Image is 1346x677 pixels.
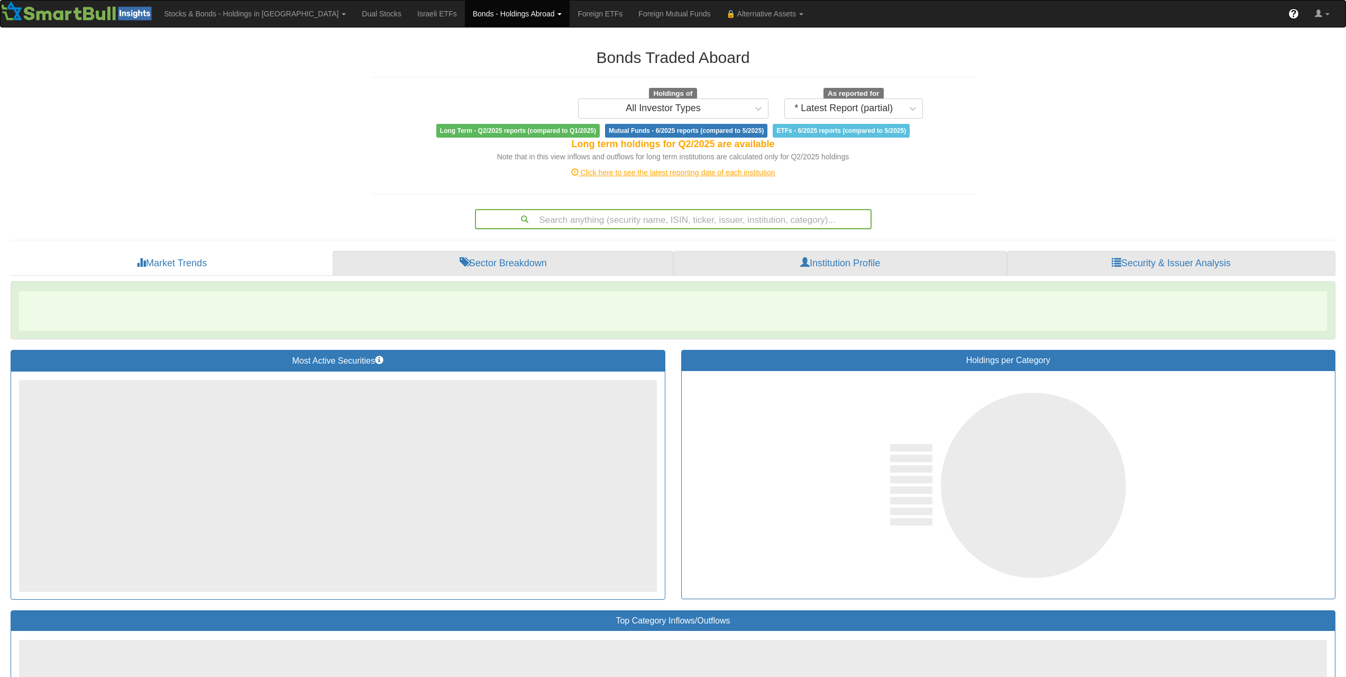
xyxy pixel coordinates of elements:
[890,476,932,483] span: ‌
[890,455,932,462] span: ‌
[794,103,893,114] div: * Latest Report (partial)
[890,508,932,515] span: ‌
[1280,1,1307,27] a: ?
[19,616,1327,626] h3: Top Category Inflows/Outflows
[19,291,1327,331] span: ‌
[605,124,767,138] span: Mutual Funds - 6/2025 reports (compared to 5/2025)
[890,486,932,494] span: ‌
[11,251,333,276] a: Market Trends
[409,1,465,27] a: Israeli ETFs
[156,1,354,27] a: Stocks & Bonds - Holdings in [GEOGRAPHIC_DATA]
[436,124,600,138] span: Long Term - Q2/2025 reports (compared to Q1/2025)
[890,465,932,473] span: ‌
[1007,251,1335,276] a: Security & Issuer Analysis
[630,1,718,27] a: Foreign Mutual Funds
[570,1,630,27] a: Foreign ETFs
[354,1,409,27] a: Dual Stocks
[823,88,884,100] span: As reported for
[372,49,975,66] h2: Bonds Traded Aboard
[890,444,932,452] span: ‌
[19,380,657,592] span: ‌
[476,210,871,228] div: Search anything (security name, ISIN, ticker, issuer, institution, category)...
[1,1,156,22] img: Smartbull
[690,356,1327,365] h3: Holdings per Category
[773,124,910,138] span: ETFs - 6/2025 reports (compared to 5/2025)
[718,1,811,27] a: 🔒 Alternative Assets
[19,356,657,366] h3: Most Active Securities
[941,393,1126,578] span: ‌
[1291,8,1297,19] span: ?
[626,103,701,114] div: All Investor Types
[649,88,697,100] span: Holdings of
[890,497,932,504] span: ‌
[333,251,673,276] a: Sector Breakdown
[890,518,932,526] span: ‌
[372,138,975,151] div: Long term holdings for Q2/2025 are available
[465,1,570,27] a: Bonds - Holdings Abroad
[372,151,975,162] div: Note that in this view inflows and outflows for long term institutions are calculated only for Q2...
[364,167,983,178] div: Click here to see the latest reporting date of each institution
[673,251,1007,276] a: Institution Profile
